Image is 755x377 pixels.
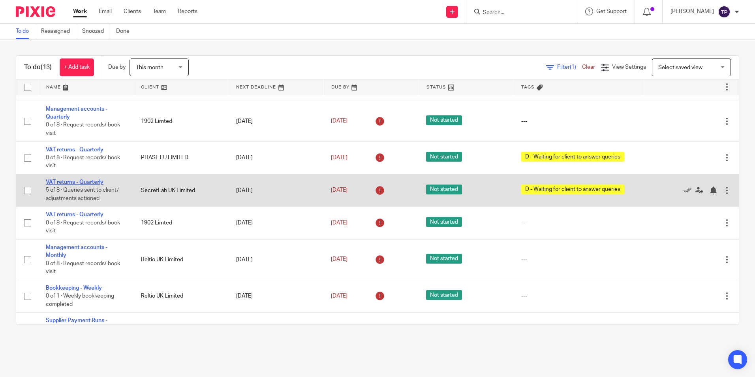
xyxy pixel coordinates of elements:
[133,141,228,174] td: PHASE EU LIMITED
[124,8,141,15] a: Clients
[46,261,120,275] span: 0 of 8 · Request records/ book visit
[16,6,55,17] img: Pixie
[16,24,35,39] a: To do
[228,141,323,174] td: [DATE]
[521,256,636,264] div: ---
[582,64,595,70] a: Clear
[133,280,228,312] td: Reltio UK Limited
[331,118,347,124] span: [DATE]
[521,185,624,194] span: D - Waiting for client to answer queries
[658,65,702,70] span: Select saved view
[133,101,228,141] td: 1902 Limted
[521,152,624,162] span: D - Waiting for client to answer queries
[46,188,119,202] span: 5 of 8 · Queries sent to client/ adjustments actioned
[41,64,52,70] span: (13)
[426,185,462,194] span: Not started
[82,24,110,39] a: Snoozed
[331,220,347,226] span: [DATE]
[521,85,535,89] span: Tags
[46,147,103,153] a: VAT returns - Quarterly
[46,106,107,120] a: Management accounts - Quarterly
[331,293,347,299] span: [DATE]
[426,152,462,162] span: Not started
[153,8,166,15] a: Team
[228,207,323,239] td: [DATE]
[46,179,103,185] a: VAT returns - Quarterly
[228,174,323,207] td: [DATE]
[133,174,228,207] td: SecretLab UK Limited
[24,63,52,72] h1: To do
[718,6,731,18] img: svg%3E
[73,8,87,15] a: Work
[426,217,462,227] span: Not started
[426,290,462,300] span: Not started
[133,313,228,353] td: Reltio UK Limited
[133,207,228,239] td: 1902 Limted
[331,257,347,262] span: [DATE]
[596,9,627,14] span: Get Support
[60,58,94,76] a: + Add task
[133,239,228,280] td: Reltio UK Limited
[612,64,646,70] span: View Settings
[46,212,103,217] a: VAT returns - Quarterly
[46,318,107,331] a: Supplier Payment Runs - Fortnightly
[99,8,112,15] a: Email
[46,285,102,291] a: Bookkeeping - Weekly
[426,254,462,264] span: Not started
[426,115,462,125] span: Not started
[684,187,695,194] a: Mark as done
[108,63,126,71] p: Due by
[331,155,347,160] span: [DATE]
[116,24,135,39] a: Done
[178,8,197,15] a: Reports
[228,280,323,312] td: [DATE]
[570,64,576,70] span: (1)
[521,292,636,300] div: ---
[670,8,714,15] p: [PERSON_NAME]
[41,24,76,39] a: Reassigned
[228,313,323,353] td: [DATE]
[521,117,636,125] div: ---
[482,9,553,17] input: Search
[228,101,323,141] td: [DATE]
[521,219,636,227] div: ---
[46,155,120,169] span: 0 of 8 · Request records/ book visit
[46,293,114,307] span: 0 of 1 · Weekly bookkeeping completed
[557,64,582,70] span: Filter
[228,239,323,280] td: [DATE]
[46,123,120,136] span: 0 of 8 · Request records/ book visit
[46,220,120,234] span: 0 of 8 · Request records/ book visit
[136,65,163,70] span: This month
[46,245,107,258] a: Management accounts - Monthly
[331,188,347,193] span: [DATE]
